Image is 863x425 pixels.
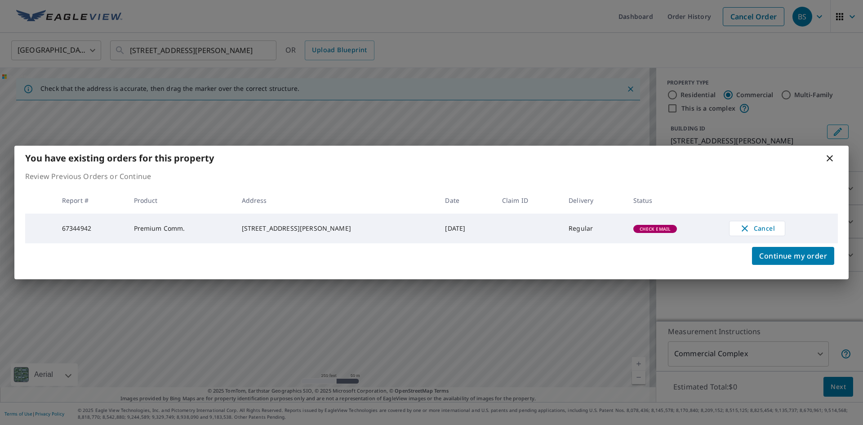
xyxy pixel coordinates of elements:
[127,214,235,243] td: Premium Comm.
[235,187,438,214] th: Address
[759,250,827,262] span: Continue my order
[738,223,776,234] span: Cancel
[242,224,431,233] div: [STREET_ADDRESS][PERSON_NAME]
[55,187,127,214] th: Report #
[561,214,626,243] td: Regular
[626,187,722,214] th: Status
[55,214,127,243] td: 67344942
[25,171,838,182] p: Review Previous Orders or Continue
[25,152,214,164] b: You have existing orders for this property
[438,187,494,214] th: Date
[634,226,676,232] span: Check Email
[561,187,626,214] th: Delivery
[752,247,834,265] button: Continue my order
[438,214,494,243] td: [DATE]
[127,187,235,214] th: Product
[729,221,785,236] button: Cancel
[495,187,561,214] th: Claim ID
